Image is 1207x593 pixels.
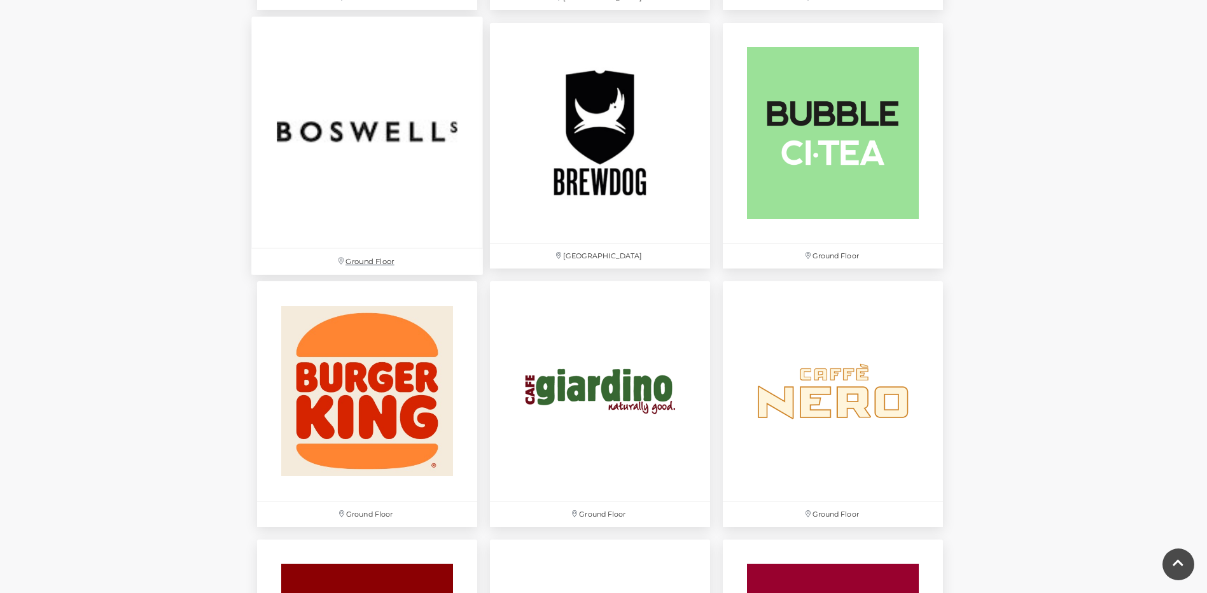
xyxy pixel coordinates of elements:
[484,275,716,533] a: Ground Floor
[716,275,949,533] a: Ground Floor
[490,502,710,527] p: Ground Floor
[244,10,489,281] a: Ground Floor
[723,244,943,269] p: Ground Floor
[251,249,483,275] p: Ground Floor
[257,502,477,527] p: Ground Floor
[716,17,949,275] a: Ground Floor
[484,17,716,275] a: [GEOGRAPHIC_DATA]
[251,275,484,533] a: Ground Floor
[723,502,943,527] p: Ground Floor
[490,244,710,269] p: [GEOGRAPHIC_DATA]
